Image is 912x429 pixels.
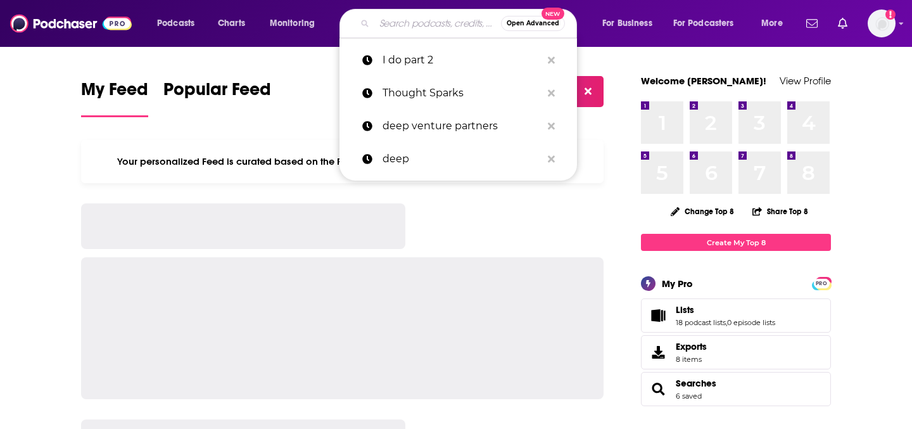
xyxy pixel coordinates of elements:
[801,13,823,34] a: Show notifications dropdown
[726,318,727,327] span: ,
[676,341,707,352] span: Exports
[10,11,132,35] img: Podchaser - Follow, Share and Rate Podcasts
[210,13,253,34] a: Charts
[663,203,742,219] button: Change Top 8
[218,15,245,32] span: Charts
[541,8,564,20] span: New
[641,234,831,251] a: Create My Top 8
[81,79,148,108] span: My Feed
[81,140,604,183] div: Your personalized Feed is curated based on the Podcasts, Creators, Users, and Lists that you Follow.
[339,143,577,176] a: deep
[868,10,896,37] span: Logged in as megcassidy
[665,13,752,34] button: open menu
[383,143,541,176] p: deep
[593,13,668,34] button: open menu
[761,15,783,32] span: More
[641,372,831,406] span: Searches
[676,318,726,327] a: 18 podcast lists
[833,13,852,34] a: Show notifications dropdown
[676,355,707,364] span: 8 items
[727,318,775,327] a: 0 episode lists
[641,335,831,369] a: Exports
[662,278,693,290] div: My Pro
[602,15,652,32] span: For Business
[676,392,702,400] a: 6 saved
[383,110,541,143] p: deep venture partners
[645,380,671,398] a: Searches
[868,10,896,37] img: User Profile
[814,278,829,288] a: PRO
[374,13,501,34] input: Search podcasts, credits, & more...
[351,9,589,38] div: Search podcasts, credits, & more...
[339,77,577,110] a: Thought Sparks
[261,13,331,34] button: open menu
[383,77,541,110] p: Thought Sparks
[148,13,211,34] button: open menu
[641,298,831,333] span: Lists
[868,10,896,37] button: Show profile menu
[780,75,831,87] a: View Profile
[676,378,716,389] a: Searches
[673,15,734,32] span: For Podcasters
[645,343,671,361] span: Exports
[645,307,671,324] a: Lists
[270,15,315,32] span: Monitoring
[676,304,775,316] a: Lists
[641,75,766,87] a: Welcome [PERSON_NAME]!
[163,79,271,108] span: Popular Feed
[157,15,194,32] span: Podcasts
[676,304,694,316] span: Lists
[501,16,565,31] button: Open AdvancedNew
[339,110,577,143] a: deep venture partners
[339,44,577,77] a: I do part 2
[81,79,148,117] a: My Feed
[752,13,799,34] button: open menu
[752,199,809,224] button: Share Top 8
[507,20,559,27] span: Open Advanced
[163,79,271,117] a: Popular Feed
[814,279,829,288] span: PRO
[383,44,541,77] p: I do part 2
[885,10,896,20] svg: Add a profile image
